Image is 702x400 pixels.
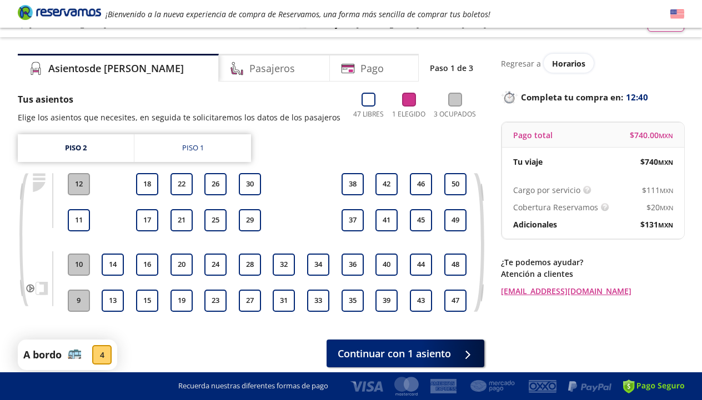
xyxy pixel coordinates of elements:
a: Brand Logo [18,4,101,24]
button: 15 [136,290,158,312]
button: 27 [239,290,261,312]
p: Cargo por servicio [513,184,580,196]
div: 4 [92,345,112,364]
button: 45 [410,209,432,231]
p: Completa tu compra en : [501,89,684,105]
button: 14 [102,254,124,276]
button: 28 [239,254,261,276]
span: $ 111 [642,184,673,196]
button: 22 [171,173,193,195]
a: Piso 1 [134,134,251,162]
button: 25 [204,209,227,231]
button: 18 [136,173,158,195]
button: 26 [204,173,227,195]
button: 39 [375,290,398,312]
span: 12:40 [626,91,648,104]
button: 35 [342,290,364,312]
p: 47 Libres [353,109,384,119]
small: MXN [658,158,673,166]
button: 37 [342,209,364,231]
p: Regresar a [501,58,541,69]
button: 47 [444,290,467,312]
span: $ 20 [646,201,673,213]
a: Piso 2 [18,134,134,162]
button: 36 [342,254,364,276]
button: 23 [204,290,227,312]
button: 11 [68,209,90,231]
button: 30 [239,173,261,195]
button: 40 [375,254,398,276]
button: 32 [273,254,295,276]
span: $ 131 [640,219,673,230]
p: A bordo [23,347,62,362]
h4: Pasajeros [249,61,295,76]
button: 13 [102,290,124,312]
div: Regresar a ver horarios [501,54,684,73]
button: 31 [273,290,295,312]
p: Tus asientos [18,93,340,106]
p: Atención a clientes [501,268,684,280]
p: Cobertura Reservamos [513,201,598,213]
p: ¿Te podemos ayudar? [501,256,684,268]
button: 9 [68,290,90,312]
button: 21 [171,209,193,231]
button: 16 [136,254,158,276]
span: $ 740.00 [630,129,673,141]
button: English [670,7,684,21]
p: Pago total [513,129,553,141]
button: 46 [410,173,432,195]
p: 1 Elegido [392,109,425,119]
small: MXN [659,131,673,140]
button: 50 [444,173,467,195]
button: 10 [68,254,90,276]
button: 44 [410,254,432,276]
p: Paso 1 de 3 [430,62,473,74]
i: Brand Logo [18,4,101,21]
button: 33 [307,290,329,312]
button: 38 [342,173,364,195]
button: 24 [204,254,227,276]
em: ¡Bienvenido a la nueva experiencia de compra de Reservamos, una forma más sencilla de comprar tus... [106,9,490,19]
span: Horarios [552,58,585,69]
p: Tu viaje [513,156,543,168]
button: 19 [171,290,193,312]
small: MXN [658,221,673,229]
button: Continuar con 1 asiento [327,340,484,367]
p: Recuerda nuestras diferentes formas de pago [178,381,328,392]
small: MXN [660,186,673,195]
h4: Asientos de [PERSON_NAME] [48,61,184,76]
a: [EMAIL_ADDRESS][DOMAIN_NAME] [501,285,684,297]
button: 48 [444,254,467,276]
p: Elige los asientos que necesites, en seguida te solicitaremos los datos de los pasajeros [18,112,340,123]
button: 17 [136,209,158,231]
button: 34 [307,254,329,276]
button: 12 [68,173,90,195]
button: 43 [410,290,432,312]
button: 49 [444,209,467,231]
small: MXN [660,204,673,212]
h4: Pago [360,61,384,76]
button: 29 [239,209,261,231]
div: Piso 1 [182,143,204,154]
span: $ 740 [640,156,673,168]
button: 42 [375,173,398,195]
button: 20 [171,254,193,276]
p: 3 Ocupados [434,109,476,119]
button: 41 [375,209,398,231]
p: Adicionales [513,219,557,230]
span: Continuar con 1 asiento [338,346,451,361]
